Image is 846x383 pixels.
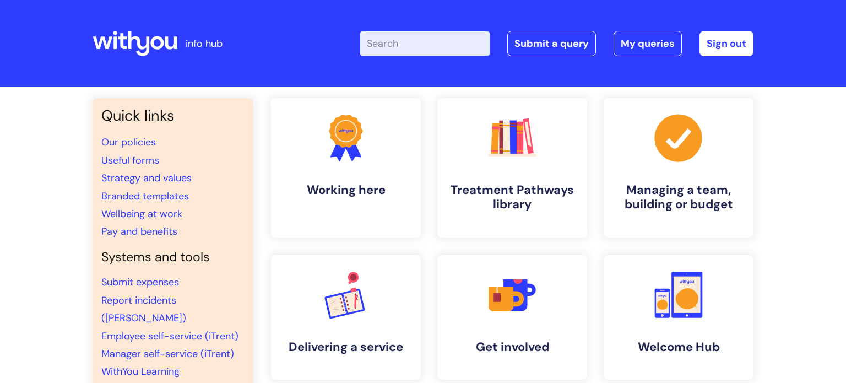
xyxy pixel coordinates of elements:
h4: Delivering a service [280,340,412,354]
a: Get involved [437,255,587,380]
a: Delivering a service [271,255,421,380]
input: Search [360,31,490,56]
a: WithYou Learning [101,365,180,378]
h4: Get involved [446,340,578,354]
a: Submit a query [507,31,596,56]
a: Welcome Hub [604,255,753,380]
a: Pay and benefits [101,225,177,238]
a: My queries [614,31,682,56]
a: Wellbeing at work [101,207,182,220]
h4: Managing a team, building or budget [612,183,745,212]
p: info hub [186,35,223,52]
a: Branded templates [101,190,189,203]
a: Employee self-service (iTrent) [101,330,238,343]
a: Working here [271,98,421,238]
a: Strategy and values [101,171,192,185]
a: Useful forms [101,154,159,167]
a: Submit expenses [101,276,179,289]
a: Our policies [101,136,156,149]
a: Treatment Pathways library [437,98,587,238]
h4: Treatment Pathways library [446,183,578,212]
h4: Systems and tools [101,250,245,265]
a: Manager self-service (iTrent) [101,347,234,360]
div: | - [360,31,753,56]
a: Managing a team, building or budget [604,98,753,238]
h4: Working here [280,183,412,197]
a: Report incidents ([PERSON_NAME]) [101,294,186,325]
a: Sign out [699,31,753,56]
h3: Quick links [101,107,245,125]
h4: Welcome Hub [612,340,745,354]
